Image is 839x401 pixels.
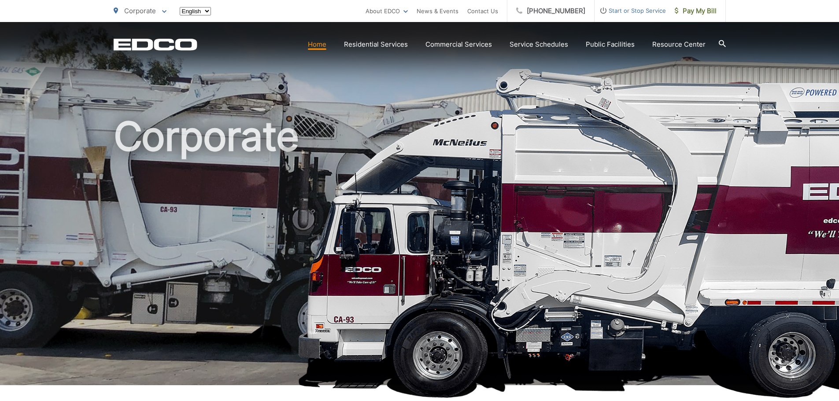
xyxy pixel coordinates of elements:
span: Pay My Bill [675,6,717,16]
a: Contact Us [467,6,498,16]
a: Resource Center [652,39,706,50]
a: About EDCO [366,6,408,16]
a: Service Schedules [510,39,568,50]
a: News & Events [417,6,458,16]
select: Select a language [180,7,211,15]
h1: Corporate [114,114,726,393]
a: Commercial Services [425,39,492,50]
a: Public Facilities [586,39,635,50]
span: Corporate [124,7,156,15]
a: Home [308,39,326,50]
a: Residential Services [344,39,408,50]
a: EDCD logo. Return to the homepage. [114,38,197,51]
